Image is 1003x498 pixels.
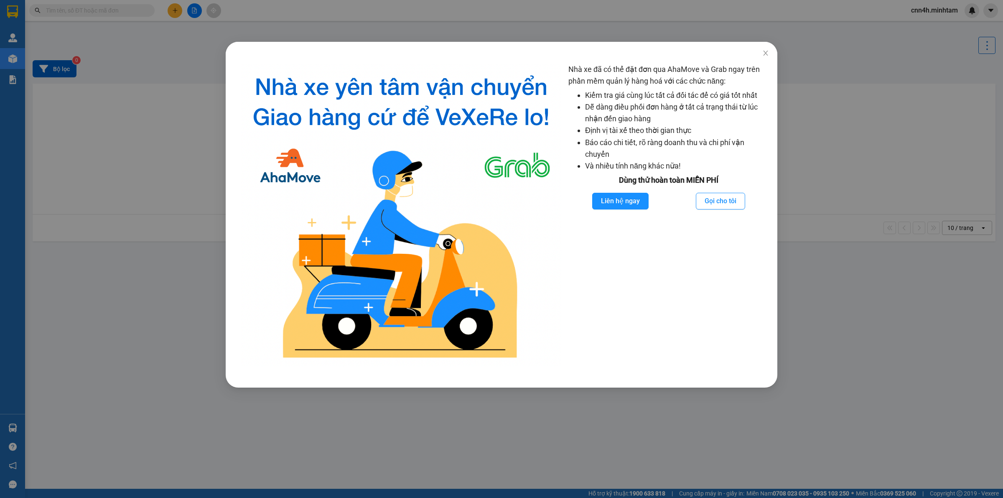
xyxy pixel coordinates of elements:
div: Dùng thử hoàn toàn MIỄN PHÍ [568,174,769,186]
li: Và nhiều tính năng khác nữa! [585,160,769,172]
button: Close [754,42,777,65]
div: Nhà xe đã có thể đặt đơn qua AhaMove và Grab ngay trên phần mềm quản lý hàng hoá với các chức năng: [568,64,769,367]
li: Kiểm tra giá cùng lúc tất cả đối tác để có giá tốt nhất [585,89,769,101]
li: Dễ dàng điều phối đơn hàng ở tất cả trạng thái từ lúc nhận đến giao hàng [585,101,769,125]
button: Liên hệ ngay [592,193,649,209]
button: Gọi cho tôi [696,193,745,209]
span: Gọi cho tôi [705,196,736,206]
span: Liên hệ ngay [601,196,640,206]
li: Định vị tài xế theo thời gian thực [585,125,769,136]
span: close [762,50,769,56]
img: logo [241,64,562,367]
li: Báo cáo chi tiết, rõ ràng doanh thu và chi phí vận chuyển [585,137,769,161]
